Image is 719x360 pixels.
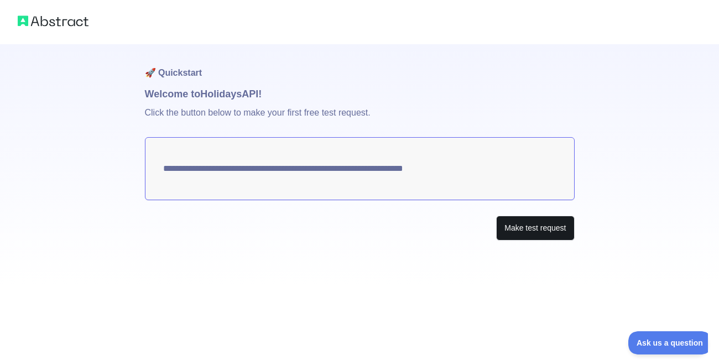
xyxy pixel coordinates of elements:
[18,13,88,29] img: Abstract logo
[145,86,575,102] h1: Welcome to Holidays API!
[145,102,575,137] p: Click the button below to make your first free test request.
[496,216,574,241] button: Make test request
[628,331,708,354] iframe: Toggle Customer Support
[145,44,575,86] h1: 🚀 Quickstart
